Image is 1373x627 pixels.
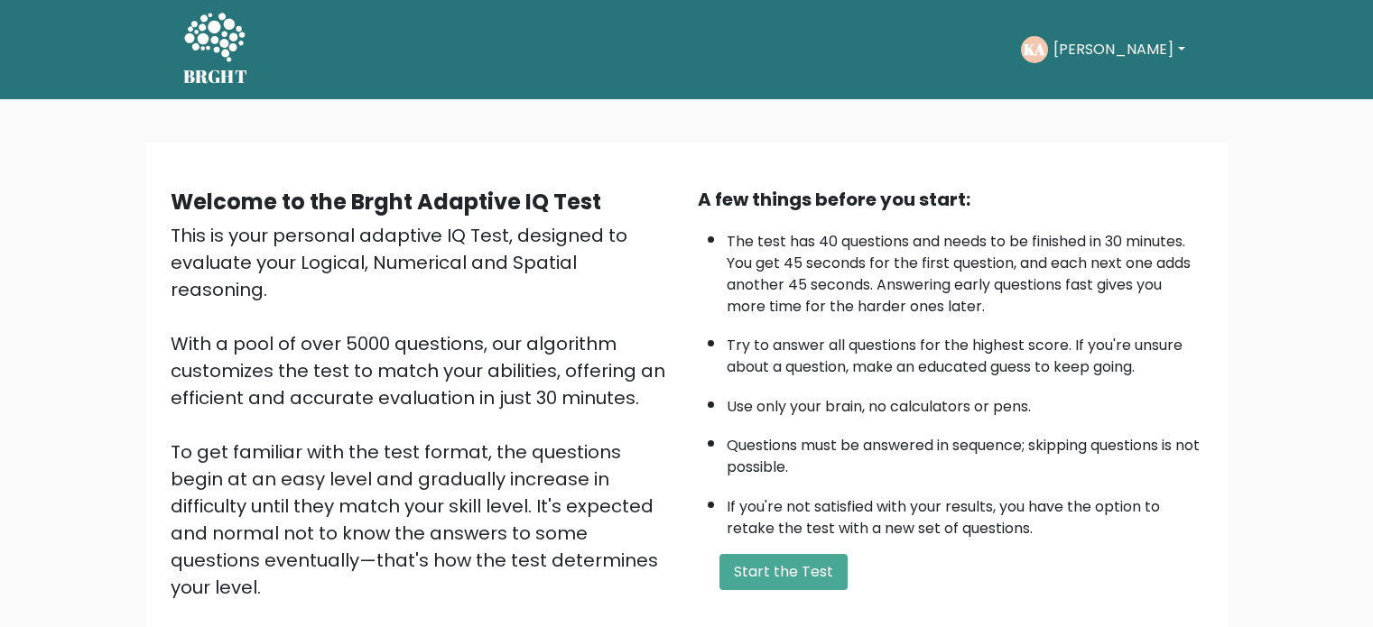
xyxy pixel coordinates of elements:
[727,426,1203,478] li: Questions must be answered in sequence; skipping questions is not possible.
[727,222,1203,318] li: The test has 40 questions and needs to be finished in 30 minutes. You get 45 seconds for the firs...
[727,326,1203,378] li: Try to answer all questions for the highest score. If you're unsure about a question, make an edu...
[171,187,601,217] b: Welcome to the Brght Adaptive IQ Test
[727,487,1203,539] li: If you're not satisfied with your results, you have the option to retake the test with a new set ...
[698,186,1203,213] div: A few things before you start:
[719,554,848,590] button: Start the Test
[1048,38,1190,61] button: [PERSON_NAME]
[727,387,1203,418] li: Use only your brain, no calculators or pens.
[183,66,248,88] h5: BRGHT
[183,7,248,92] a: BRGHT
[1024,39,1045,60] text: KA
